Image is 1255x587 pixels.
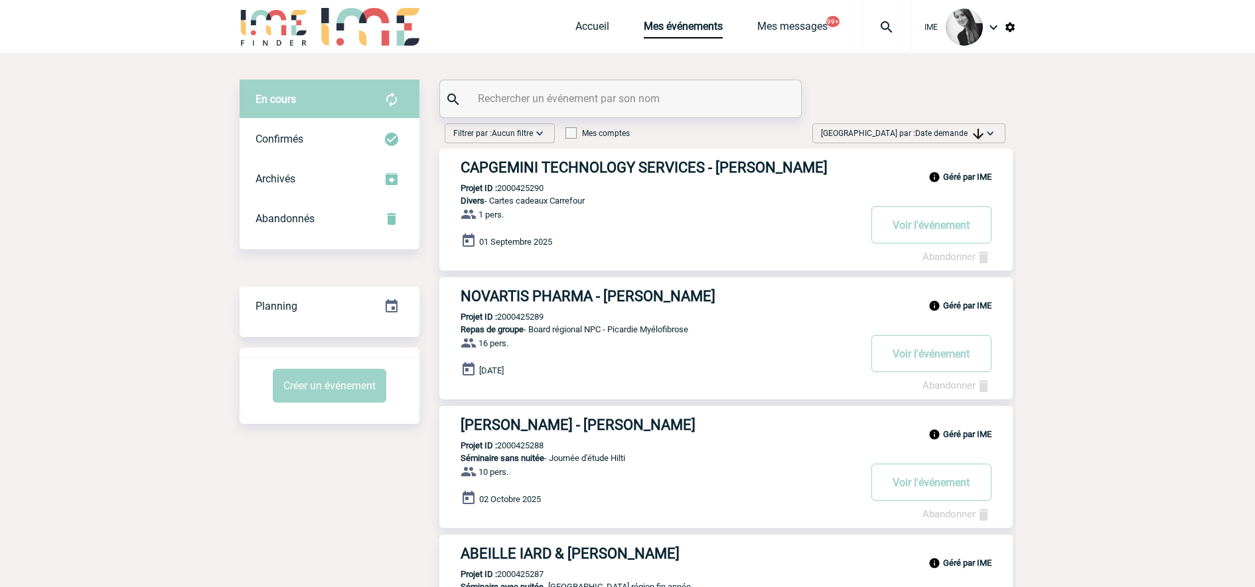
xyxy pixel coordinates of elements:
img: IME-Finder [240,8,309,46]
span: Date demande [915,129,984,138]
img: info_black_24dp.svg [928,171,940,183]
img: baseline_expand_more_white_24dp-b.png [984,127,997,140]
p: - Board régional NPC - Picardie Myélofibrose [439,324,859,334]
button: Voir l'événement [871,335,992,372]
input: Rechercher un événement par son nom [475,89,770,108]
a: ABEILLE IARD & [PERSON_NAME] [439,545,1013,562]
b: Projet ID : [461,312,497,322]
span: 10 pers. [479,467,508,477]
div: Retrouvez ici tous vos événements organisés par date et état d'avancement [240,287,419,326]
p: - Cartes cadeaux Carrefour [439,196,859,206]
span: [DATE] [479,365,504,375]
b: Projet ID : [461,440,497,450]
span: En cours [256,93,296,105]
span: Planning [256,300,297,312]
img: info_black_24dp.svg [928,428,940,440]
span: Aucun filtre [492,129,533,138]
b: Projet ID : [461,569,497,579]
img: 101050-0.jpg [946,9,983,46]
a: Planning [240,286,419,325]
span: [GEOGRAPHIC_DATA] par : [821,127,984,140]
span: Archivés [256,172,295,185]
a: Accueil [575,20,609,38]
p: - Journée d'étude Hilti [439,453,859,463]
a: [PERSON_NAME] - [PERSON_NAME] [439,417,1013,433]
div: Retrouvez ici tous vos évènements avant confirmation [240,80,419,119]
span: 16 pers. [479,338,508,348]
p: 2000425290 [439,183,544,193]
span: Divers [461,196,484,206]
span: 1 pers. [479,210,504,220]
b: Géré par IME [943,172,992,182]
label: Mes comptes [565,129,630,138]
h3: NOVARTIS PHARMA - [PERSON_NAME] [461,288,859,304]
span: Abandonnés [256,212,315,225]
span: Filtrer par : [453,127,533,140]
a: Abandonner [923,379,992,391]
h3: [PERSON_NAME] - [PERSON_NAME] [461,417,859,433]
img: baseline_expand_more_white_24dp-b.png [533,127,546,140]
div: Retrouvez ici tous vos événements annulés [240,199,419,239]
a: Mes messages [757,20,828,38]
a: Mes événements [644,20,723,38]
span: Séminaire sans nuitée [461,453,544,463]
img: info_black_24dp.svg [928,300,940,312]
a: CAPGEMINI TECHNOLOGY SERVICES - [PERSON_NAME] [439,159,1013,176]
img: info_black_24dp.svg [928,557,940,569]
button: 99+ [826,16,840,27]
b: Géré par IME [943,558,992,568]
div: Retrouvez ici tous les événements que vous avez décidé d'archiver [240,159,419,199]
b: Projet ID : [461,183,497,193]
p: 2000425288 [439,440,544,450]
a: NOVARTIS PHARMA - [PERSON_NAME] [439,288,1013,304]
button: Créer un événement [273,369,386,403]
span: 01 Septembre 2025 [479,237,552,247]
img: arrow_downward.png [973,129,984,139]
b: Géré par IME [943,429,992,439]
button: Voir l'événement [871,464,992,501]
span: IME [924,23,938,32]
span: Repas de groupe [461,324,524,334]
p: 2000425287 [439,569,544,579]
span: Confirmés [256,133,303,145]
b: Géré par IME [943,300,992,310]
button: Voir l'événement [871,206,992,243]
h3: CAPGEMINI TECHNOLOGY SERVICES - [PERSON_NAME] [461,159,859,176]
a: Abandonner [923,251,992,263]
p: 2000425289 [439,312,544,322]
a: Abandonner [923,508,992,520]
span: 02 Octobre 2025 [479,494,541,504]
h3: ABEILLE IARD & [PERSON_NAME] [461,545,859,562]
